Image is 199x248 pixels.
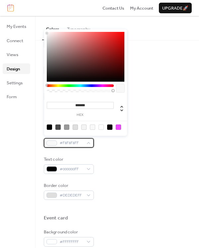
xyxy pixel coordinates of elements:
[7,38,23,44] span: Connect
[47,113,114,117] label: hex
[60,192,83,199] span: #DEDEDEFF
[81,124,87,130] div: rgb(243, 243, 243)
[7,80,23,86] span: Settings
[44,156,93,163] div: Text color
[60,166,83,173] span: #000000FF
[3,91,30,102] a: Form
[55,124,61,130] div: rgb(74, 74, 74)
[7,4,14,12] img: logo
[64,124,69,130] div: rgb(153, 153, 153)
[44,130,93,136] div: Background color
[3,63,30,74] a: Design
[162,5,188,12] span: Upgrade 🚀
[44,182,93,189] div: Border color
[159,3,192,13] button: Upgrade🚀
[116,124,121,130] div: rgb(238, 70, 255)
[63,16,94,39] button: Typography
[130,5,153,11] a: My Account
[3,77,30,88] a: Settings
[44,215,68,221] div: Event card
[130,5,153,12] span: My Account
[60,239,83,245] span: #FFFFFFFF
[99,124,104,130] div: rgb(255, 255, 255)
[102,5,124,11] a: Contact Us
[42,16,63,40] button: Colors
[7,51,18,58] span: Views
[7,94,17,100] span: Form
[3,49,30,60] a: Views
[7,66,20,72] span: Design
[47,124,52,130] div: rgb(0, 0, 0)
[90,124,95,130] div: rgb(248, 248, 248)
[73,124,78,130] div: rgb(222, 222, 222)
[107,124,112,130] div: rgb(8, 0, 0)
[3,21,30,32] a: My Events
[102,5,124,12] span: Contact Us
[60,140,83,146] span: #F8F8F8FF
[44,229,93,235] div: Background color
[3,35,30,46] a: Connect
[7,23,26,30] span: My Events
